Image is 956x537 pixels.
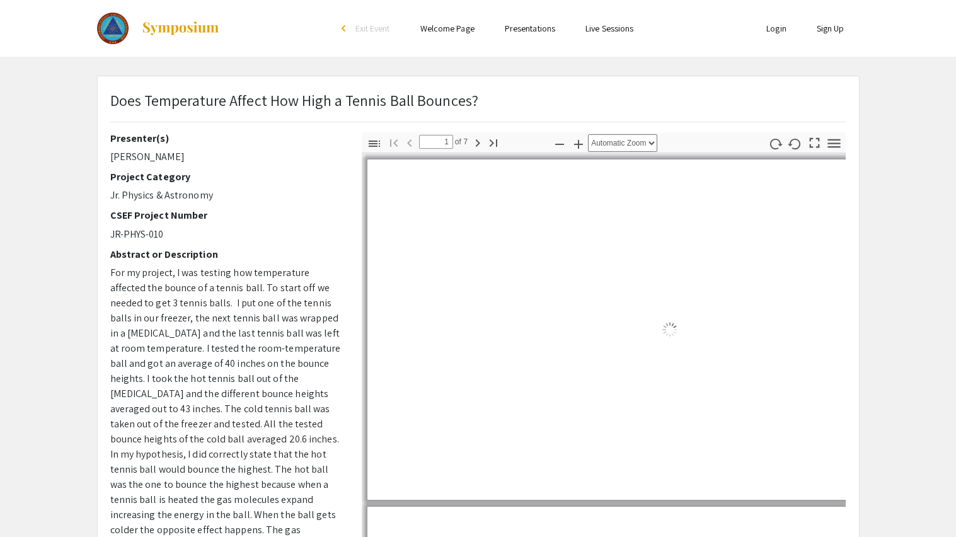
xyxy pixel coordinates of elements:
[467,133,488,151] button: Next Page
[784,134,805,153] button: Rotate Counterclockwise
[342,25,349,32] div: arrow_back_ios
[505,23,555,34] a: Presentations
[420,23,475,34] a: Welcome Page
[110,132,343,144] h2: Presenter(s)
[141,21,220,36] img: Symposium by ForagerOne
[97,13,221,44] a: The 2023 Colorado Science & Engineering Fair
[568,134,589,153] button: Zoom In
[110,149,343,165] p: [PERSON_NAME]
[585,23,633,34] a: Live Sessions
[110,248,343,260] h2: Abstract or Description
[97,13,129,44] img: The 2023 Colorado Science & Engineering Fair
[803,132,825,151] button: Switch to Presentation Mode
[364,134,385,153] button: Toggle Sidebar
[110,209,343,221] h2: CSEF Project Number
[453,135,468,149] span: of 7
[817,23,844,34] a: Sign Up
[766,23,786,34] a: Login
[483,133,504,151] button: Go to Last Page
[110,227,343,242] p: JR-PHYS-010
[419,135,453,149] input: Page
[399,133,420,151] button: Previous Page
[110,89,479,112] p: Does Temperature Affect How High a Tennis Ball Bounces?
[110,171,343,183] h2: Project Category
[383,133,405,151] button: Go to First Page
[823,134,844,153] button: Tools
[355,23,390,34] span: Exit Event
[588,134,657,152] select: Zoom
[764,134,786,153] button: Rotate Clockwise
[549,134,570,153] button: Zoom Out
[110,188,343,203] p: Jr. Physics & Astronomy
